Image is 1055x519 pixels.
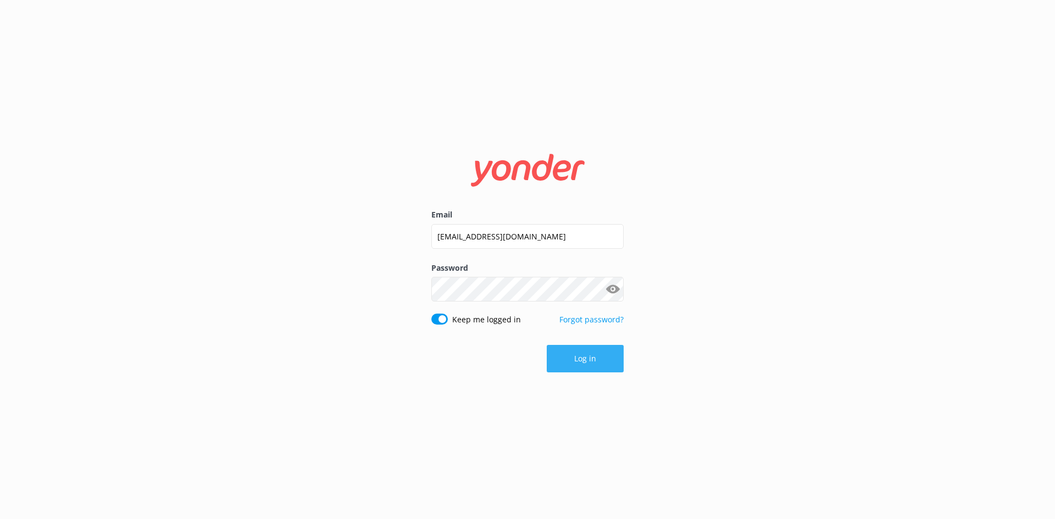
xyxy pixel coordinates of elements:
[547,345,624,372] button: Log in
[559,314,624,325] a: Forgot password?
[431,224,624,249] input: user@emailaddress.com
[431,209,624,221] label: Email
[452,314,521,326] label: Keep me logged in
[602,278,624,300] button: Show password
[431,262,624,274] label: Password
